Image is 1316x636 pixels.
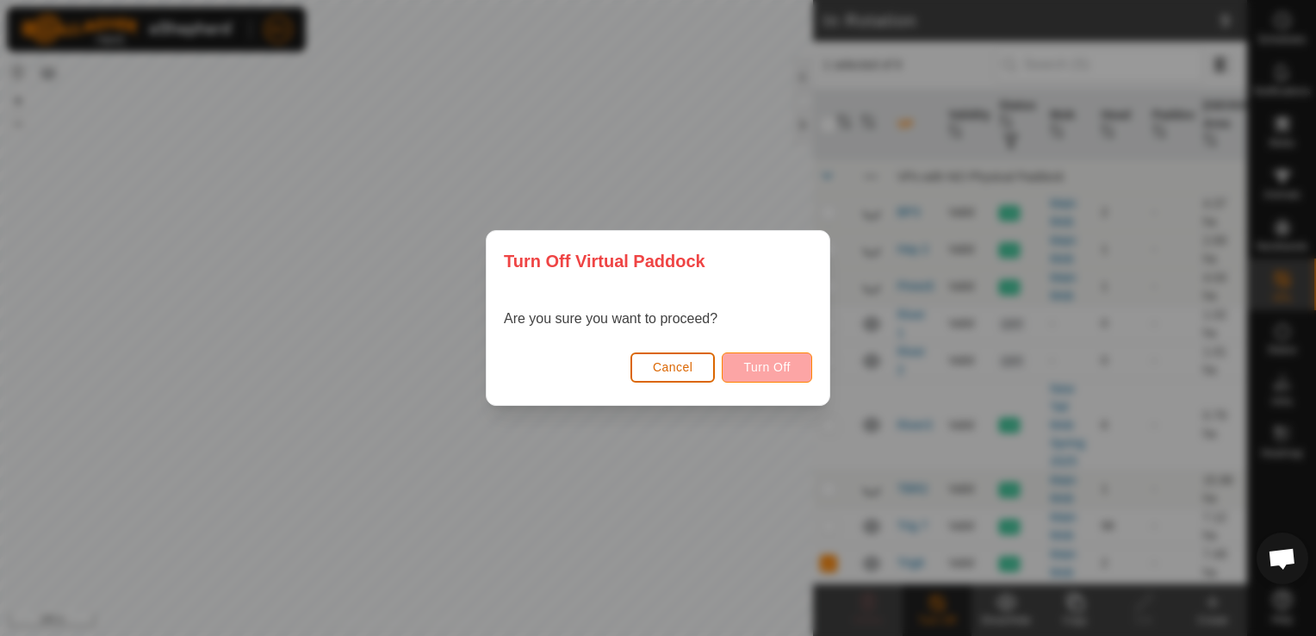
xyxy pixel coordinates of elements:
[630,352,716,383] button: Cancel
[504,309,717,329] p: Are you sure you want to proceed?
[1257,533,1308,584] div: Open chat
[722,352,812,383] button: Turn Off
[653,360,693,374] span: Cancel
[504,248,705,274] span: Turn Off Virtual Paddock
[743,360,791,374] span: Turn Off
